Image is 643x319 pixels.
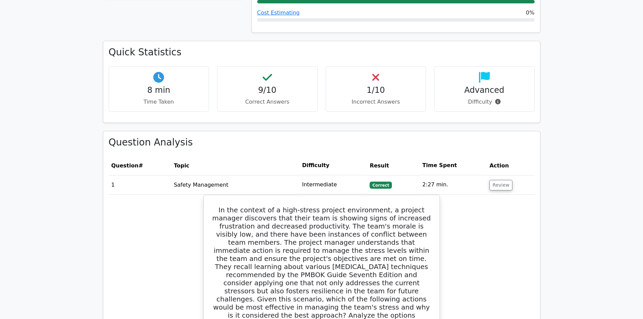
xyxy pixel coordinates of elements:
[299,175,367,194] td: Intermediate
[109,47,535,58] h3: Quick Statistics
[489,180,512,190] button: Review
[487,156,534,175] th: Action
[109,137,535,148] h3: Question Analysis
[331,85,421,95] h4: 1/10
[109,156,171,175] th: #
[440,85,529,95] h4: Advanced
[526,9,534,17] span: 0%
[111,162,139,169] span: Question
[171,175,299,194] td: Safety Management
[171,156,299,175] th: Topic
[370,182,392,188] span: Correct
[257,9,300,16] a: Cost Estimating
[114,98,204,106] p: Time Taken
[331,98,421,106] p: Incorrect Answers
[420,156,487,175] th: Time Spent
[223,85,312,95] h4: 9/10
[223,98,312,106] p: Correct Answers
[114,85,204,95] h4: 8 min
[440,98,529,106] p: Difficulty
[420,175,487,194] td: 2:27 min.
[109,175,171,194] td: 1
[367,156,420,175] th: Result
[299,156,367,175] th: Difficulty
